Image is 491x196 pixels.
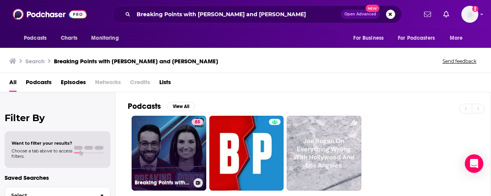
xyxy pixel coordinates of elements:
[26,76,52,92] a: Podcasts
[54,57,218,65] h3: Breaking Points with [PERSON_NAME] and [PERSON_NAME]
[159,76,171,92] a: Lists
[440,58,479,64] button: Send feedback
[56,31,82,46] a: Charts
[95,76,121,92] span: Networks
[9,76,17,92] a: All
[341,10,380,19] button: Open AdvancedNew
[61,76,86,92] a: Episodes
[195,118,200,126] span: 85
[344,12,376,16] span: Open Advanced
[461,6,478,23] button: Show profile menu
[398,33,435,44] span: For Podcasters
[128,101,161,111] h2: Podcasts
[86,31,129,46] button: open menu
[472,6,478,12] svg: Add a profile image
[353,33,384,44] span: For Business
[25,57,45,65] h3: Search
[450,33,463,44] span: More
[13,7,87,22] img: Podchaser - Follow, Share and Rate Podcasts
[12,148,72,159] span: Choose a tab above to access filters.
[366,5,379,12] span: New
[167,102,195,111] button: View All
[192,119,203,125] a: 85
[130,76,150,92] span: Credits
[91,33,119,44] span: Monitoring
[5,174,110,181] p: Saved Searches
[128,101,195,111] a: PodcastsView All
[5,112,110,123] h2: Filter By
[18,31,57,46] button: open menu
[12,140,72,146] span: Want to filter your results?
[393,31,446,46] button: open menu
[444,31,473,46] button: open menu
[461,6,478,23] span: Logged in as msymmonds
[461,6,478,23] img: User Profile
[465,154,483,173] div: Open Intercom Messenger
[61,33,77,44] span: Charts
[440,8,452,21] a: Show notifications dropdown
[348,31,393,46] button: open menu
[24,33,47,44] span: Podcasts
[132,116,206,191] a: 85Breaking Points with [PERSON_NAME] and [PERSON_NAME]
[134,8,341,20] input: Search podcasts, credits, & more...
[112,5,402,23] div: Search podcasts, credits, & more...
[421,8,434,21] a: Show notifications dropdown
[135,179,190,186] h3: Breaking Points with [PERSON_NAME] and [PERSON_NAME]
